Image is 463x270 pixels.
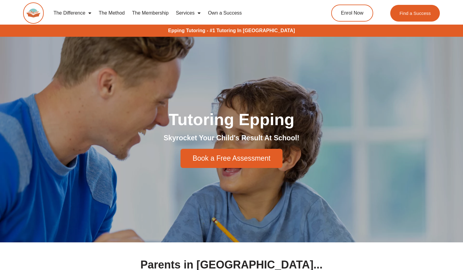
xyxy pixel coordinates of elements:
span: Enrol Now [341,11,363,15]
h1: Tutoring Epping [61,111,402,128]
a: The Membership [128,6,172,20]
a: The Method [95,6,128,20]
span: Find a Success [399,11,431,15]
a: Own a Success [204,6,245,20]
a: Find a Success [390,5,440,22]
span: Book a Free Assessment [193,155,271,162]
nav: Menu [50,6,307,20]
a: Services [172,6,204,20]
a: Enrol Now [331,5,373,22]
a: The Difference [50,6,95,20]
a: Book a Free Assessment [181,149,283,168]
h2: Skyrocket Your Child's Result At School! [61,134,402,143]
